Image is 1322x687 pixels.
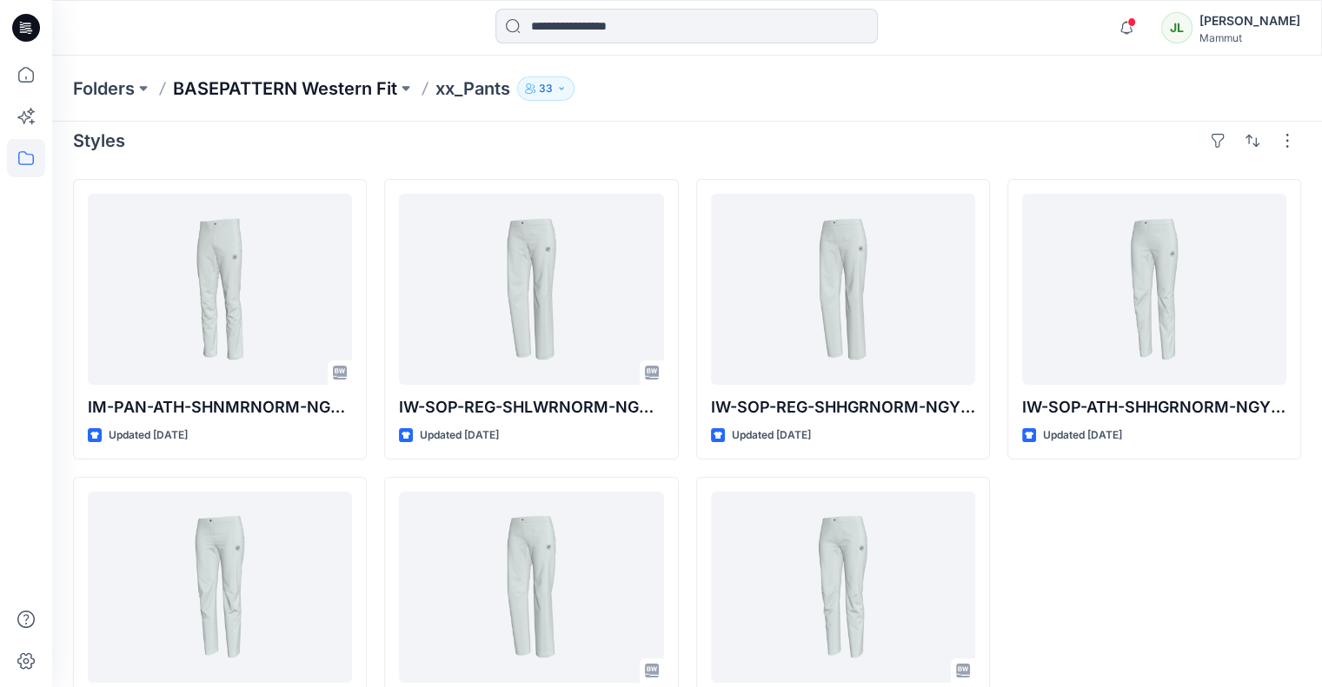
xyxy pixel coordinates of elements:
[173,76,397,101] a: BASEPATTERN Western Fit
[1199,10,1300,31] div: [PERSON_NAME]
[73,130,125,151] h4: Styles
[109,426,188,445] p: Updated [DATE]
[1161,12,1192,43] div: JL
[435,76,510,101] p: xx_Pants
[420,426,499,445] p: Updated [DATE]
[1199,31,1300,44] div: Mammut
[88,395,352,419] p: IM-PAN-ATH-SHNMRNORM-NGNY01-2020
[1022,194,1286,385] a: IW-SOP-ATH-SHHGRNORM-NGYY11-SS27
[399,194,663,385] a: IW-SOP-REG-SHLWRNORM-NGYY11-SS27
[88,194,352,385] a: IM-PAN-ATH-SHNMRNORM-NGNY01-2020
[399,395,663,419] p: IW-SOP-REG-SHLWRNORM-NGYY11-SS27
[517,76,575,101] button: 33
[399,492,663,683] a: IW-SOP-REG-SHNMRNORM-NGYY11-SS27
[711,395,975,419] p: IW-SOP-REG-SHHGRNORM-NGYY11-SS27
[1043,426,1122,445] p: Updated [DATE]
[732,426,811,445] p: Updated [DATE]
[711,492,975,683] a: IW-SOP-ATH-SHNMRNORM-NGYY11-SS27
[539,79,553,98] p: 33
[88,492,352,683] a: IW-SOP-ATH-SHLWRNORM-NGYY11-SS27
[73,76,135,101] a: Folders
[1022,395,1286,419] p: IW-SOP-ATH-SHHGRNORM-NGYY11-SS27
[711,194,975,385] a: IW-SOP-REG-SHHGRNORM-NGYY11-SS27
